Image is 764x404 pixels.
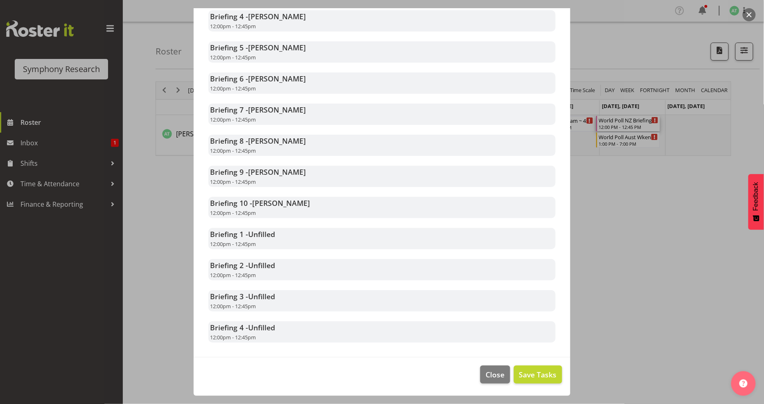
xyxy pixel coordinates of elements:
span: Unfilled [248,260,275,270]
strong: Briefing 10 - [210,198,310,208]
strong: Briefing 4 - [210,323,275,332]
span: Save Tasks [519,369,557,380]
span: 12:00pm - 12:45pm [210,302,256,310]
span: [PERSON_NAME] [248,74,306,84]
button: Feedback - Show survey [748,174,764,230]
strong: Briefing 7 - [210,105,306,115]
span: 12:00pm - 12:45pm [210,116,256,123]
button: Close [480,366,510,384]
span: 12:00pm - 12:45pm [210,271,256,279]
span: 12:00pm - 12:45pm [210,23,256,30]
strong: Briefing 9 - [210,167,306,177]
span: Unfilled [248,291,275,301]
strong: Briefing 1 - [210,229,275,239]
span: [PERSON_NAME] [252,198,310,208]
strong: Briefing 3 - [210,291,275,301]
strong: Briefing 8 - [210,136,306,146]
strong: Briefing 2 - [210,260,275,270]
strong: Briefing 6 - [210,74,306,84]
img: help-xxl-2.png [739,379,748,388]
span: 12:00pm - 12:45pm [210,85,256,92]
span: Close [486,369,505,380]
span: [PERSON_NAME] [248,167,306,177]
span: [PERSON_NAME] [248,11,306,21]
button: Save Tasks [514,366,562,384]
strong: Briefing 5 - [210,43,306,52]
span: [PERSON_NAME] [248,105,306,115]
strong: Briefing 4 - [210,11,306,21]
span: 12:00pm - 12:45pm [210,334,256,341]
span: 12:00pm - 12:45pm [210,54,256,61]
span: 12:00pm - 12:45pm [210,147,256,154]
span: Feedback [753,182,760,211]
span: Unfilled [248,229,275,239]
span: [PERSON_NAME] [248,136,306,146]
span: 12:00pm - 12:45pm [210,178,256,185]
span: 12:00pm - 12:45pm [210,240,256,248]
span: [PERSON_NAME] [248,43,306,52]
span: 12:00pm - 12:45pm [210,209,256,217]
span: Unfilled [248,323,275,332]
